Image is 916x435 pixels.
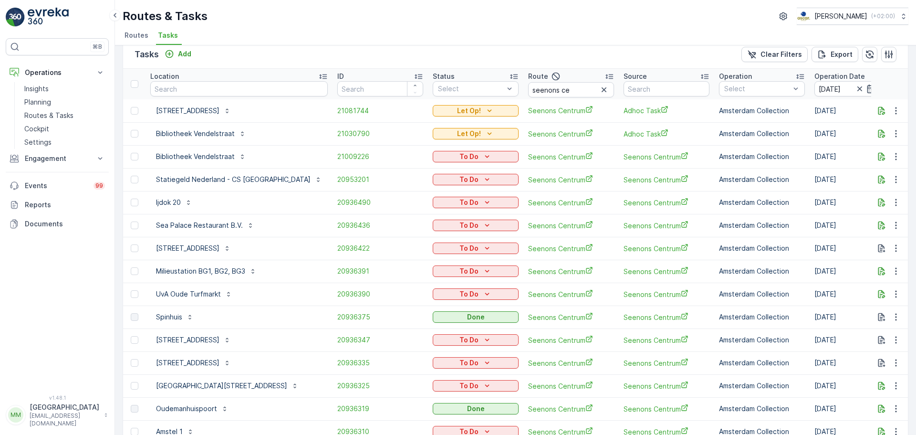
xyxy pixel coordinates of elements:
p: Done [467,312,485,322]
a: Seenons Centrum [624,175,709,185]
p: Ijdok 20 [156,198,181,207]
a: Seenons Centrum [624,312,709,322]
a: 20936375 [337,312,423,322]
p: To Do [459,244,479,253]
button: Engagement [6,149,109,168]
button: Done [433,403,519,414]
td: Amsterdam Collection [714,168,810,191]
span: Seenons Centrum [624,221,709,231]
span: 20936347 [337,335,423,345]
p: Statiegeld Nederland - CS [GEOGRAPHIC_DATA] [156,175,311,184]
span: Adhoc Task [624,106,709,116]
a: Documents [6,214,109,233]
span: Seenons Centrum [624,335,709,345]
button: Bibliotheek Vendelstraat [150,126,252,141]
p: [STREET_ADDRESS] [156,244,219,253]
p: Routes & Tasks [24,111,73,120]
p: Cockpit [24,124,49,134]
button: Sea Palace Restaurant B.V. [150,218,260,233]
p: Select [438,84,504,94]
p: Let Op! [457,106,481,116]
img: logo [6,8,25,27]
p: Insights [24,84,49,94]
span: Seenons Centrum [624,152,709,162]
p: Add [178,49,191,59]
div: Toggle Row Selected [131,130,138,138]
td: Amsterdam Collection [714,214,810,237]
span: Seenons Centrum [624,244,709,254]
button: [STREET_ADDRESS] [150,355,237,371]
p: To Do [459,221,479,230]
a: Routes & Tasks [21,109,109,122]
p: Select [724,84,790,94]
a: 21009226 [337,152,423,161]
p: To Do [459,335,479,345]
div: Toggle Row Selected [131,405,138,413]
p: To Do [459,198,479,207]
button: Ijdok 20 [150,195,198,210]
a: 20936319 [337,404,423,414]
button: [STREET_ADDRESS] [150,241,237,256]
p: Route [528,72,548,81]
img: basis-logo_rgb2x.png [797,11,811,21]
span: 20936436 [337,221,423,230]
a: Seenons Centrum [624,381,709,391]
span: Seenons Centrum [624,266,709,276]
p: Done [467,404,485,414]
p: Reports [25,200,105,210]
span: Seenons Centrum [624,404,709,414]
p: Routes & Tasks [123,9,208,24]
div: Toggle Row Selected [131,199,138,206]
a: Seenons Centrum [528,312,614,322]
p: Milieustation BG1, BG2, BG3 [156,266,245,276]
a: Seenons Centrum [528,175,614,185]
div: Toggle Row Selected [131,336,138,344]
p: Export [831,50,853,59]
a: Seenons Centrum [528,381,614,391]
div: MM [8,407,23,423]
p: [STREET_ADDRESS] [156,335,219,345]
p: 99 [95,182,103,190]
p: Operation [719,72,752,81]
span: 20936490 [337,198,423,207]
span: Seenons Centrum [624,198,709,208]
td: Amsterdam Collection [714,145,810,168]
div: Toggle Row Selected [131,359,138,367]
span: Seenons Centrum [624,358,709,368]
button: Spinhuis [150,309,199,325]
div: Toggle Row Selected [131,222,138,229]
p: [EMAIL_ADDRESS][DOMAIN_NAME] [30,412,99,427]
p: Let Op! [457,129,481,138]
button: To Do [433,243,519,254]
a: Adhoc Task [624,129,709,139]
a: Seenons Centrum [528,358,614,368]
input: Search [337,81,423,96]
button: To Do [433,220,519,231]
p: Status [433,72,455,81]
td: Amsterdam Collection [714,99,810,122]
p: Oudemanhuispoort [156,404,217,414]
p: Source [624,72,647,81]
a: 20936391 [337,266,423,276]
input: Search [150,81,328,96]
a: Seenons Centrum [528,266,614,276]
button: To Do [433,174,519,185]
td: Amsterdam Collection [714,122,810,145]
a: 20936325 [337,381,423,391]
button: To Do [433,334,519,346]
input: Search [624,81,709,96]
td: Amsterdam Collection [714,374,810,397]
p: Operation Date [814,72,865,81]
a: 21030790 [337,129,423,138]
p: [GEOGRAPHIC_DATA] [30,403,99,412]
a: Planning [21,95,109,109]
a: Seenons Centrum [528,244,614,254]
a: Seenons Centrum [528,129,614,139]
